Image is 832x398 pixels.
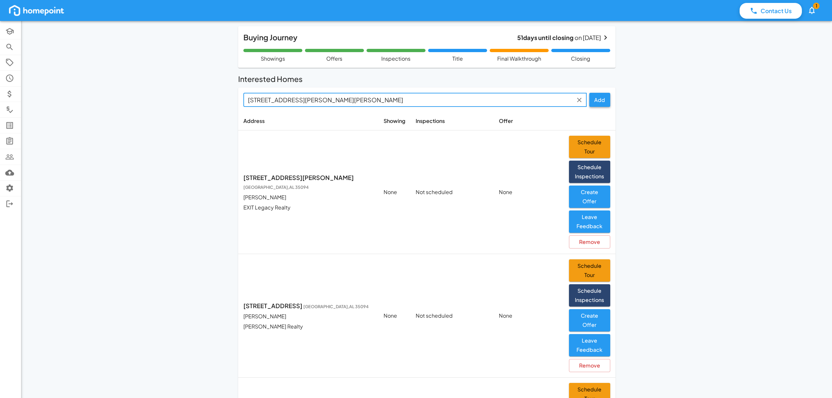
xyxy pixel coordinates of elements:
[243,117,373,125] p: Address
[499,312,558,320] p: None
[261,55,285,63] p: Showings
[499,117,558,125] p: Offer
[238,73,303,85] h6: Interested Homes
[551,49,610,63] div: Closing is scheduled. Prepare for the final walkthrough and document signing.
[326,55,342,63] p: Offers
[569,259,610,282] button: Schedule Tour
[569,359,610,372] button: Remove
[490,49,549,63] div: You need to schedule your final walkthrough. This is your last chance to verify the property cond...
[569,284,610,307] button: Schedule Inspections
[569,186,610,208] button: Create Offer
[497,55,541,63] p: Final Walkthrough
[384,117,405,125] p: Showing
[305,49,364,63] div: Your offer has been accepted! We'll now proceed with your due diligence steps.
[569,161,610,183] button: Schedule Inspections
[243,323,373,330] p: [PERSON_NAME] Realty
[8,4,65,17] img: homepoint_logo_white.png
[243,301,373,310] p: [STREET_ADDRESS]
[569,136,610,158] button: Schedule Tour
[589,93,610,107] button: Add
[569,210,610,233] button: Leave Feedback
[569,334,610,356] button: Leave Feedback
[243,204,373,211] p: EXIT Legacy Realty
[243,173,373,191] p: [STREET_ADDRESS][PERSON_NAME]
[384,312,405,320] p: None
[416,189,488,196] p: Not scheduled
[416,312,488,320] p: Not scheduled
[243,31,297,44] h6: Buying Journey
[571,55,590,63] p: Closing
[805,2,819,19] button: 1
[416,117,488,125] p: Inspections
[517,34,574,41] b: 51 days until closing
[569,309,610,331] button: Create Offer
[452,55,463,63] p: Title
[245,95,574,105] input: Enter the address of the home you want to tour or make an offer on
[761,7,792,15] p: Contact Us
[813,3,820,9] span: 1
[569,235,610,249] button: Remove
[367,49,425,63] div: Inspections are complete.
[499,189,558,196] p: None
[303,304,369,309] span: [GEOGRAPHIC_DATA] , AL 35094
[243,313,373,320] p: [PERSON_NAME]
[574,95,584,105] button: Clear
[243,49,302,63] div: You have an accepted offer and showings are complete.
[243,194,373,201] p: [PERSON_NAME]
[428,49,487,63] div: Title company is conducting their search. They will ensure there are no liens or issues with the ...
[381,55,410,63] p: Inspections
[517,33,601,42] p: on [DATE]
[243,185,309,190] span: [GEOGRAPHIC_DATA] , AL 35094
[384,189,405,196] p: None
